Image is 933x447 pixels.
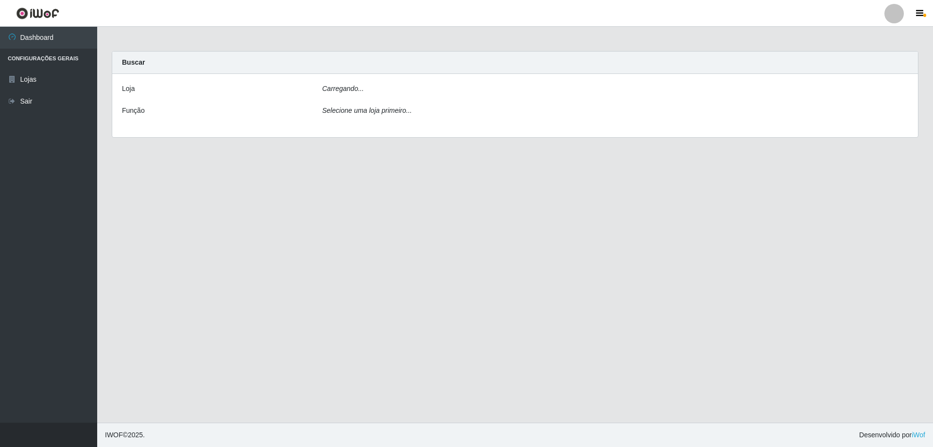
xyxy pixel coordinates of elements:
span: © 2025 . [105,430,145,440]
span: Desenvolvido por [859,430,925,440]
span: IWOF [105,431,123,439]
i: Carregando... [322,85,364,92]
strong: Buscar [122,58,145,66]
i: Selecione uma loja primeiro... [322,107,412,114]
img: CoreUI Logo [16,7,59,19]
a: iWof [912,431,925,439]
label: Função [122,106,145,116]
label: Loja [122,84,135,94]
